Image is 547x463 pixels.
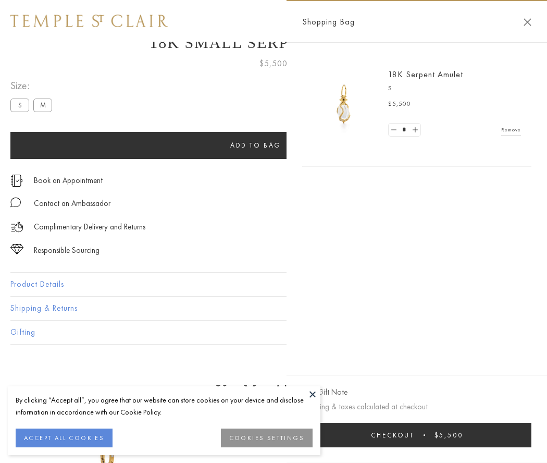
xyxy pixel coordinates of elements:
img: icon_appointment.svg [10,175,23,187]
span: Add to bag [230,141,281,150]
button: COOKIES SETTINGS [221,429,313,447]
button: Checkout $5,500 [302,423,531,447]
a: Set quantity to 2 [409,124,420,137]
img: Temple St. Clair [10,15,168,27]
button: Add to bag [10,132,501,159]
img: MessageIcon-01_2.svg [10,197,21,208]
img: icon_sourcing.svg [10,244,23,254]
p: Complimentary Delivery and Returns [34,221,145,234]
div: Responsible Sourcing [34,244,100,257]
a: Set quantity to 0 [389,124,399,137]
img: P51836-E11SERPPV [313,73,375,136]
span: $5,500 [388,99,411,109]
span: Shopping Bag [302,15,355,29]
a: Remove [501,124,521,136]
button: Close Shopping Bag [524,18,531,26]
h1: 18K Small Serpent Amulet [10,34,537,52]
p: Shipping & taxes calculated at checkout [302,400,531,413]
img: icon_delivery.svg [10,221,23,234]
span: Checkout [371,431,414,440]
button: ACCEPT ALL COOKIES [16,429,113,447]
a: Book an Appointment [34,175,103,186]
button: Add Gift Note [302,386,347,399]
div: Contact an Ambassador [34,197,110,210]
button: Gifting [10,321,537,344]
h3: You May Also Like [26,382,521,398]
div: By clicking “Accept all”, you agree that our website can store cookies on your device and disclos... [16,394,313,418]
a: 18K Serpent Amulet [388,69,463,80]
p: S [388,83,521,94]
span: $5,500 [259,57,288,70]
button: Product Details [10,273,537,296]
span: Size: [10,77,56,94]
label: M [33,99,52,112]
span: $5,500 [434,431,463,440]
label: S [10,99,29,112]
button: Shipping & Returns [10,297,537,320]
